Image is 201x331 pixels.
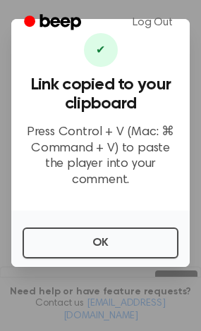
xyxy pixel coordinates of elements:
[84,33,118,67] div: ✔
[14,9,94,37] a: Beep
[23,227,178,258] button: OK
[23,75,178,113] h3: Link copied to your clipboard
[23,125,178,188] p: Press Control + V (Mac: ⌘ Command + V) to paste the player into your comment.
[118,6,187,39] a: Log Out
